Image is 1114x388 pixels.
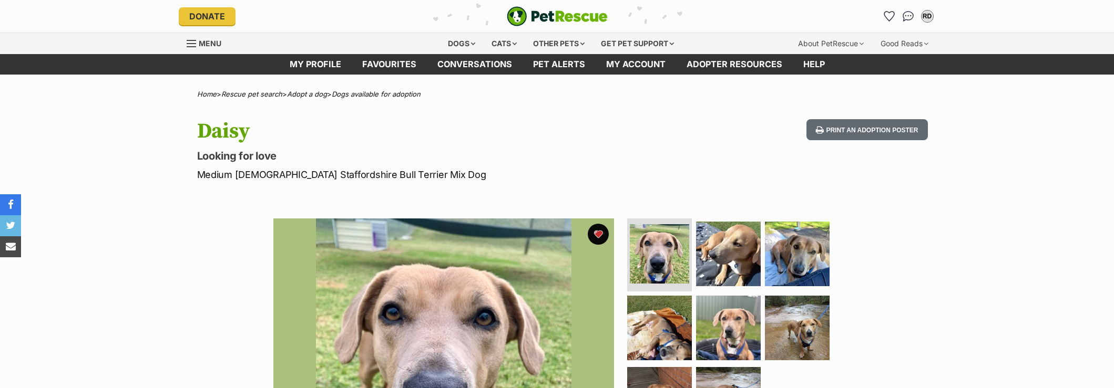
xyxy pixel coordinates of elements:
[427,54,523,75] a: conversations
[279,54,352,75] a: My profile
[596,54,676,75] a: My account
[922,11,933,22] div: RD
[765,296,830,360] img: Photo of Daisy
[919,8,936,25] button: My account
[806,119,927,141] button: Print an adoption poster
[221,90,282,98] a: Rescue pet search
[287,90,327,98] a: Adopt a dog
[523,54,596,75] a: Pet alerts
[696,296,761,360] img: Photo of Daisy
[873,33,936,54] div: Good Reads
[197,90,217,98] a: Home
[179,7,236,25] a: Donate
[187,33,229,52] a: Menu
[526,33,592,54] div: Other pets
[903,11,914,22] img: chat-41dd97257d64d25036548639549fe6c8038ab92f7586957e7f3b1b290dea8141.svg
[197,149,642,163] p: Looking for love
[507,6,608,26] img: logo-e224e6f780fb5917bec1dbf3a21bbac754714ae5b6737aabdf751b685950b380.svg
[791,33,871,54] div: About PetRescue
[332,90,421,98] a: Dogs available for adoption
[881,8,898,25] a: Favourites
[696,222,761,286] img: Photo of Daisy
[507,6,608,26] a: PetRescue
[765,222,830,286] img: Photo of Daisy
[199,39,221,48] span: Menu
[881,8,936,25] ul: Account quick links
[588,224,609,245] button: favourite
[900,8,917,25] a: Conversations
[171,90,944,98] div: > > >
[793,54,835,75] a: Help
[630,224,689,284] img: Photo of Daisy
[676,54,793,75] a: Adopter resources
[594,33,681,54] div: Get pet support
[352,54,427,75] a: Favourites
[441,33,483,54] div: Dogs
[484,33,524,54] div: Cats
[197,167,642,182] p: Medium [DEMOGRAPHIC_DATA] Staffordshire Bull Terrier Mix Dog
[627,296,692,360] img: Photo of Daisy
[197,119,642,143] h1: Daisy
